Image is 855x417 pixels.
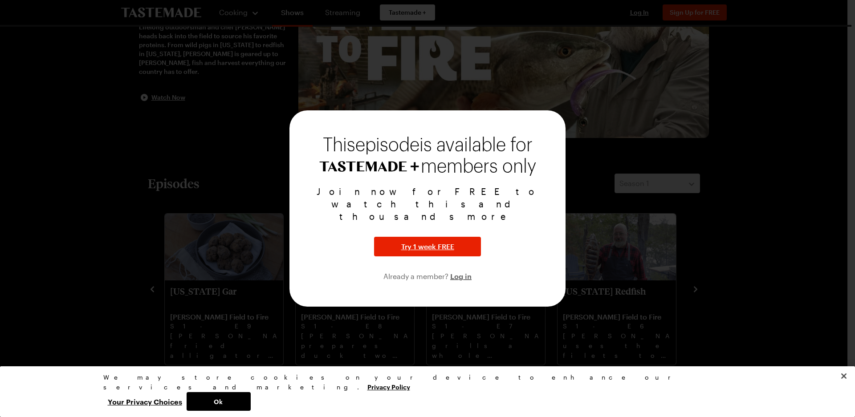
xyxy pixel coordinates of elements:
[834,366,854,386] button: Close
[103,372,745,392] div: We may store cookies on your device to enhance our services and marketing.
[401,241,454,252] span: Try 1 week FREE
[367,382,410,391] a: More information about your privacy, opens in a new tab
[300,185,555,223] p: Join now for FREE to watch this and thousands more
[421,157,536,176] span: members only
[187,392,251,411] button: Ok
[103,372,745,411] div: Privacy
[383,272,450,280] span: Already a member?
[323,136,533,154] span: This episode is available for
[450,271,472,281] button: Log in
[103,392,187,411] button: Your Privacy Choices
[319,161,419,172] img: Tastemade+
[374,237,481,256] button: Try 1 week FREE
